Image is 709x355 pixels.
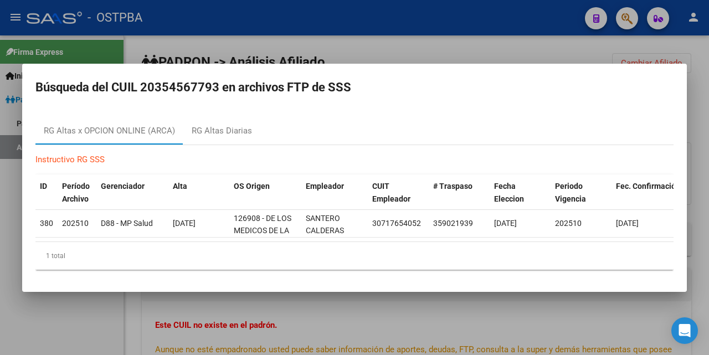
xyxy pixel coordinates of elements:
datatable-header-cell: Fecha Eleccion [490,174,551,211]
span: Fec. Confirmación [616,182,680,191]
span: Fecha Eleccion [494,182,524,203]
span: CUIT Empleador [372,182,410,203]
span: Empleador [306,182,344,191]
datatable-header-cell: CUIT Empleador [368,174,429,211]
span: 202510 [555,219,582,228]
span: 30717654052 [372,219,421,228]
div: SANTERO CALDERAS [306,212,363,238]
datatable-header-cell: Alta [168,174,229,211]
datatable-header-cell: # Traspaso [429,174,490,211]
span: 3805 [40,219,58,228]
span: ID [40,182,47,191]
span: 359021939 [433,219,473,228]
datatable-header-cell: Fec. Confirmación [612,174,695,211]
datatable-header-cell: Empleador [301,174,368,211]
datatable-header-cell: Período Archivo [58,174,96,211]
div: Open Intercom Messenger [671,317,698,344]
span: D88 - MP Salud [101,219,153,228]
h2: Búsqueda del CUIL 20354567793 en archivos FTP de SSS [35,77,674,98]
div: RG Altas Diarias [192,125,252,137]
datatable-header-cell: Gerenciador [96,174,168,211]
span: Período Archivo [62,182,90,203]
datatable-header-cell: Periodo Vigencia [551,174,612,211]
span: Periodo Vigencia [555,182,586,203]
span: 202510 [62,219,89,228]
div: RG Altas x OPCION ONLINE (ARCA) [44,125,175,137]
datatable-header-cell: ID [35,174,58,211]
span: Alta [173,182,187,191]
span: [DATE] [494,219,517,228]
span: 126908 - DE LOS MEDICOS DE LA CIUDAD DE [GEOGRAPHIC_DATA] [234,214,309,260]
div: 1 total [35,242,674,270]
span: Gerenciador [101,182,145,191]
span: [DATE] [616,219,639,228]
div: [DATE] [173,217,225,230]
datatable-header-cell: OS Origen [229,174,301,211]
span: # Traspaso [433,182,472,191]
span: OS Origen [234,182,270,191]
a: Instructivo RG SSS [35,155,105,164]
